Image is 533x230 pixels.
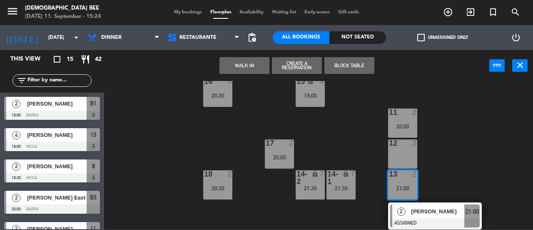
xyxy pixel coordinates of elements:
[90,192,97,202] span: B3
[27,76,91,85] input: Filter by name...
[206,10,235,15] span: Floorplan
[17,76,27,86] i: filter_list
[12,131,20,139] span: 4
[417,34,468,41] label: Unassigned only
[268,10,300,15] span: Waiting list
[90,130,96,140] span: 15
[512,59,528,72] button: close
[492,60,502,70] i: power_input
[27,99,87,108] span: [PERSON_NAME]
[412,139,417,147] div: 2
[515,60,525,70] i: close
[329,31,386,44] div: Not seated
[90,99,97,109] span: B1
[342,170,349,177] i: lock
[511,7,521,17] i: search
[170,10,206,15] span: My bookings
[179,35,217,40] span: Restaurante
[227,78,232,85] div: 4
[25,4,101,13] div: [DEMOGRAPHIC_DATA] Bee
[27,131,87,139] span: [PERSON_NAME]
[27,193,87,202] span: [PERSON_NAME] East
[6,5,19,18] i: menu
[311,170,319,177] i: lock
[489,59,505,72] button: power_input
[71,33,81,43] i: arrow_drop_down
[443,7,453,17] i: add_circle_outline
[296,93,325,99] div: 19:00
[300,10,334,15] span: Early-access
[388,185,417,191] div: 21:00
[389,109,389,116] div: 11
[52,54,62,64] i: crop_square
[203,185,232,191] div: 20:30
[247,33,257,43] span: pending_actions
[412,170,417,178] div: 2
[412,109,417,116] div: 2
[411,207,465,216] span: [PERSON_NAME]
[289,139,294,147] div: 2
[272,57,322,74] button: Create a Reservation
[101,35,122,40] span: Dinner
[235,10,268,15] span: Availability
[466,207,479,217] span: 21:00
[27,162,87,171] span: [PERSON_NAME]
[389,170,389,178] div: 13
[92,161,95,171] span: 8
[320,78,325,85] div: 4
[273,31,329,44] div: All Bookings
[203,93,232,99] div: 20:30
[67,55,73,64] span: 15
[397,207,406,216] span: 2
[4,54,60,64] div: This view
[6,5,19,20] button: menu
[296,185,325,191] div: 21:30
[95,55,102,64] span: 42
[204,170,204,178] div: 18
[204,78,204,85] div: 16
[25,13,101,21] div: [DATE] 11. September - 15:24
[12,100,20,108] span: 2
[326,185,356,191] div: 21:30
[219,57,269,74] button: WALK IN
[80,54,90,64] i: restaurant
[488,7,498,17] i: turned_in_not
[307,78,314,85] i: lock
[417,34,425,41] span: check_box_outline_blank
[389,139,389,147] div: 12
[511,33,521,43] i: power_settings_new
[466,7,476,17] i: exit_to_app
[351,170,356,178] div: 7
[12,162,20,171] span: 2
[227,170,232,178] div: 2
[388,124,417,129] div: 20:00
[324,57,374,74] button: Block Table
[334,10,363,15] span: Gift cards
[320,170,325,178] div: 7
[12,194,20,202] span: 2
[265,154,294,160] div: 20:00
